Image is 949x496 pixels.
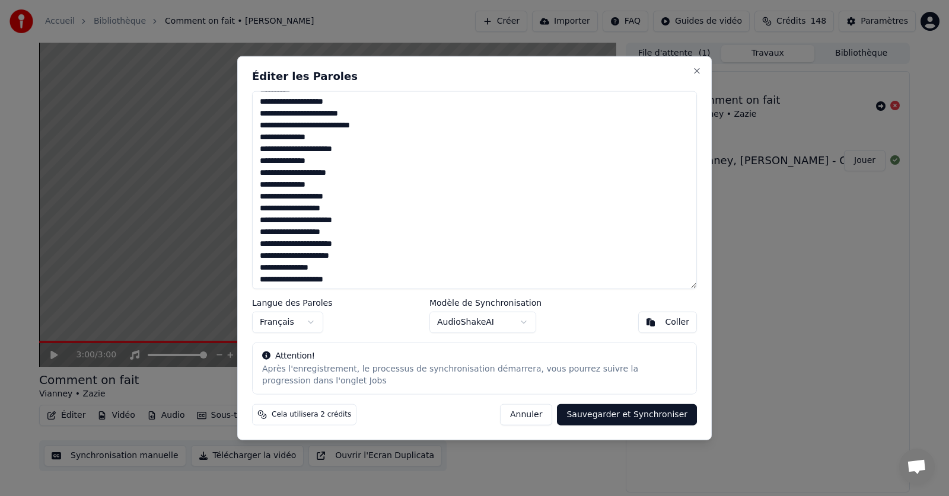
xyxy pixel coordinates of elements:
[638,312,697,333] button: Coller
[665,316,689,328] div: Coller
[429,299,542,307] label: Modèle de Synchronisation
[557,404,697,425] button: Sauvegarder et Synchroniser
[262,350,687,362] div: Attention!
[262,363,687,387] div: Après l'enregistrement, le processus de synchronisation démarrera, vous pourrez suivre la progres...
[252,71,697,81] h2: Éditer les Paroles
[500,404,552,425] button: Annuler
[272,410,351,420] span: Cela utilisera 2 crédits
[252,299,333,307] label: Langue des Paroles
